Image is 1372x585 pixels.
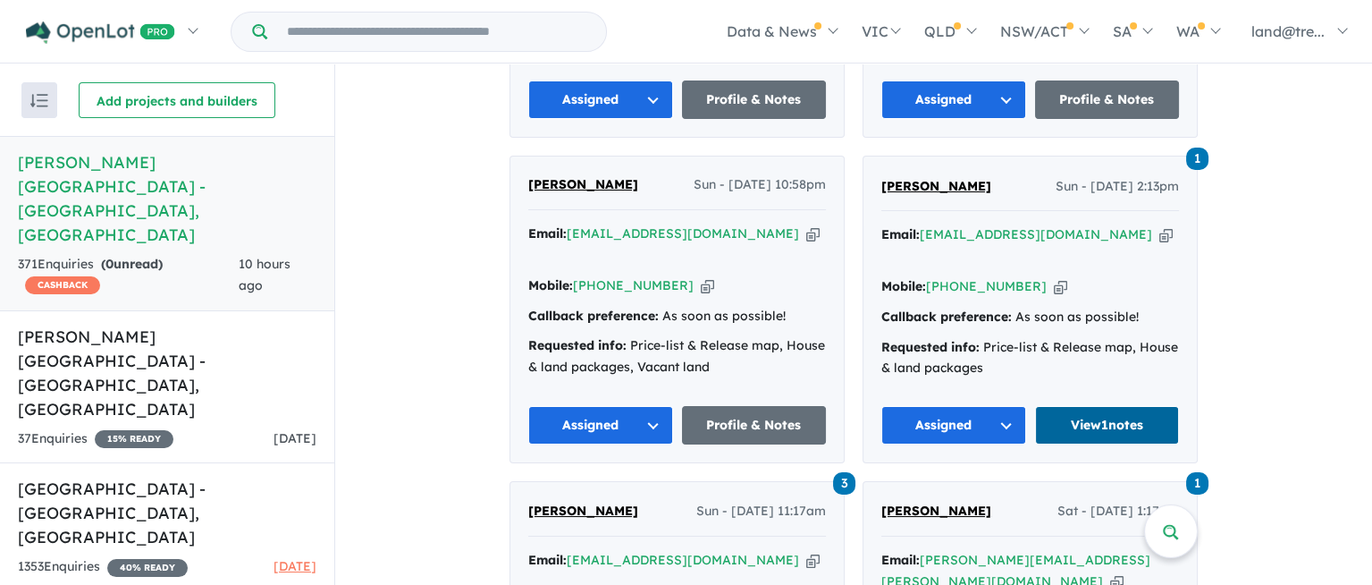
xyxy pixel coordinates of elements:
button: Assigned [881,81,1026,119]
strong: Email: [881,552,920,568]
span: [PERSON_NAME] [881,178,991,194]
button: Assigned [881,406,1026,445]
strong: Email: [881,226,920,242]
div: As soon as possible! [528,306,826,327]
strong: Email: [528,552,567,568]
a: [PERSON_NAME] [881,176,991,198]
div: 1353 Enquir ies [18,556,188,578]
a: Profile & Notes [682,406,827,445]
a: Profile & Notes [682,81,827,119]
span: [PERSON_NAME] [528,503,638,519]
a: Profile & Notes [1035,81,1180,119]
div: Price-list & Release map, House & land packages [881,337,1179,380]
span: land@tre... [1251,22,1325,40]
strong: Mobile: [528,277,573,293]
span: Sun - [DATE] 2:13pm [1056,176,1179,198]
span: [PERSON_NAME] [528,176,638,192]
strong: Mobile: [881,278,926,294]
a: [EMAIL_ADDRESS][DOMAIN_NAME] [920,226,1152,242]
h5: [PERSON_NAME] [GEOGRAPHIC_DATA] - [GEOGRAPHIC_DATA] , [GEOGRAPHIC_DATA] [18,325,316,421]
a: 3 [833,471,855,495]
input: Try estate name, suburb, builder or developer [271,13,602,51]
button: Copy [1159,225,1173,244]
strong: ( unread) [101,256,163,272]
span: Sun - [DATE] 11:17am [696,501,826,522]
div: As soon as possible! [881,307,1179,328]
button: Copy [1054,277,1067,296]
span: [DATE] [274,558,316,574]
a: [PERSON_NAME] [528,174,638,196]
a: 1 [1186,145,1208,169]
span: 40 % READY [107,559,188,577]
div: 37 Enquir ies [18,428,173,450]
button: Add projects and builders [79,82,275,118]
button: Copy [806,551,820,570]
button: Copy [701,276,714,295]
strong: Callback preference: [881,309,1012,325]
h5: [PERSON_NAME][GEOGRAPHIC_DATA] - [GEOGRAPHIC_DATA] , [GEOGRAPHIC_DATA] [18,150,316,247]
span: 15 % READY [95,430,173,448]
strong: Email: [528,225,567,242]
img: Openlot PRO Logo White [26,21,175,44]
span: 1 [1186,148,1208,170]
span: Sat - [DATE] 1:17pm [1057,501,1179,522]
span: 10 hours ago [239,256,290,293]
strong: Requested info: [528,337,627,353]
a: View1notes [1035,406,1180,445]
button: Copy [806,225,820,243]
span: [DATE] [274,430,316,446]
a: [PHONE_NUMBER] [926,278,1047,294]
a: [PHONE_NUMBER] [573,277,694,293]
a: [EMAIL_ADDRESS][DOMAIN_NAME] [567,225,799,242]
img: sort.svg [30,94,48,107]
div: 371 Enquir ies [18,254,239,297]
a: 1 [1186,471,1208,495]
strong: Callback preference: [528,308,659,324]
button: Assigned [528,406,673,445]
div: Price-list & Release map, House & land packages, Vacant land [528,335,826,378]
span: [PERSON_NAME] [881,503,991,519]
h5: [GEOGRAPHIC_DATA] - [GEOGRAPHIC_DATA] , [GEOGRAPHIC_DATA] [18,477,316,549]
button: Assigned [528,81,673,119]
a: [PERSON_NAME] [528,501,638,522]
strong: Requested info: [881,339,980,355]
span: 3 [833,472,855,495]
a: [EMAIL_ADDRESS][DOMAIN_NAME] [567,552,799,568]
a: [PERSON_NAME] [881,501,991,522]
span: 0 [105,256,114,272]
span: 1 [1186,472,1208,495]
span: CASHBACK [25,276,100,294]
span: Sun - [DATE] 10:58pm [694,174,826,196]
